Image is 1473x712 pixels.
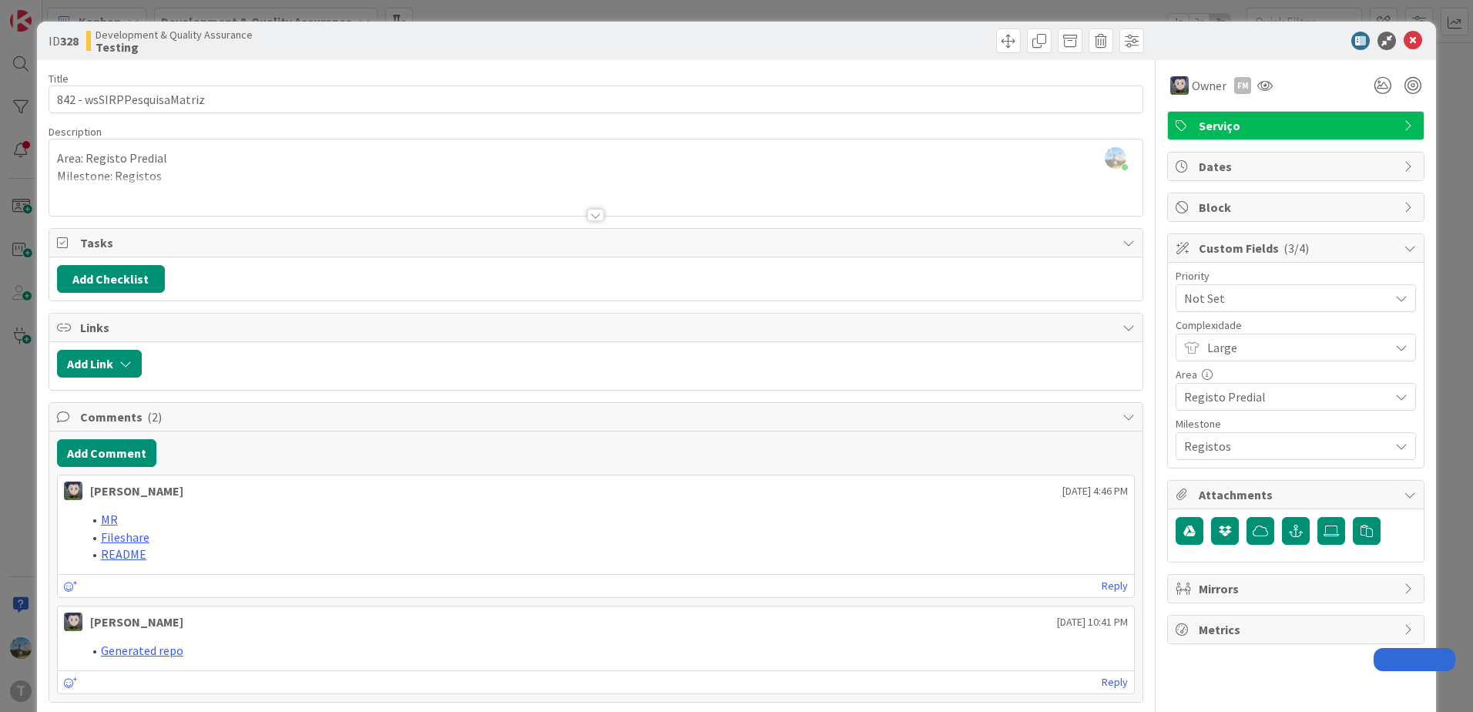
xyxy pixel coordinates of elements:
span: Large [1207,337,1381,358]
span: Description [49,125,102,139]
span: [DATE] 10:41 PM [1057,614,1128,630]
span: Development & Quality Assurance [96,29,253,41]
span: Links [80,318,1115,337]
span: Registo Predial [1184,386,1381,408]
button: Add Link [57,350,142,378]
span: Custom Fields [1199,239,1396,257]
b: 328 [60,33,79,49]
p: Milestone: Registos [57,167,1135,185]
div: [PERSON_NAME] [90,613,183,631]
div: Milestone [1176,418,1416,429]
img: rbRSAc01DXEKpQIPCc1LpL06ElWUjD6K.png [1105,147,1126,169]
a: MR [101,512,118,527]
span: Serviço [1199,116,1396,135]
input: type card name here... [49,86,1143,113]
button: Add Checklist [57,265,165,293]
p: Area: Registo Predial [57,149,1135,167]
span: Dates [1199,157,1396,176]
a: Reply [1102,576,1128,596]
div: FM [1234,77,1251,94]
a: README [101,546,146,562]
a: Reply [1102,673,1128,692]
span: Owner [1192,76,1226,95]
span: Mirrors [1199,579,1396,598]
img: LS [64,613,82,631]
span: ID [49,32,79,50]
button: Add Comment [57,439,156,467]
div: Priority [1176,270,1416,281]
img: LS [64,482,82,500]
span: [DATE] 4:46 PM [1062,483,1128,499]
a: Fileshare [101,529,149,545]
span: Registos [1184,435,1381,457]
div: Complexidade [1176,320,1416,331]
span: Comments [80,408,1115,426]
div: [PERSON_NAME] [90,482,183,500]
span: Not Set [1184,287,1381,309]
a: Generated repo [101,643,183,658]
b: Testing [96,41,253,53]
span: Attachments [1199,485,1396,504]
span: ( 3/4 ) [1283,240,1309,256]
span: ( 2 ) [147,409,162,425]
span: Block [1199,198,1396,217]
div: Area [1176,369,1416,380]
span: Tasks [80,233,1115,252]
img: LS [1170,76,1189,95]
label: Title [49,72,69,86]
span: Metrics [1199,620,1396,639]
